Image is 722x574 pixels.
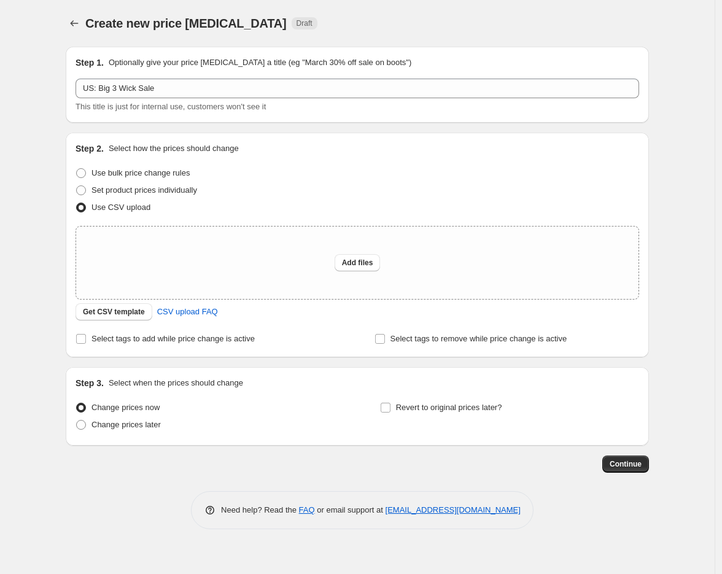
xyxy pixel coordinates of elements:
[299,505,315,514] a: FAQ
[390,334,567,343] span: Select tags to remove while price change is active
[335,254,381,271] button: Add files
[602,456,649,473] button: Continue
[297,18,312,28] span: Draft
[76,102,266,111] span: This title is just for internal use, customers won't see it
[91,168,190,177] span: Use bulk price change rules
[396,403,502,412] span: Revert to original prices later?
[76,79,639,98] input: 30% off holiday sale
[157,306,218,318] span: CSV upload FAQ
[109,142,239,155] p: Select how the prices should change
[109,377,243,389] p: Select when the prices should change
[342,258,373,268] span: Add files
[76,56,104,69] h2: Step 1.
[91,334,255,343] span: Select tags to add while price change is active
[91,420,161,429] span: Change prices later
[83,307,145,317] span: Get CSV template
[76,303,152,320] button: Get CSV template
[91,185,197,195] span: Set product prices individually
[91,403,160,412] span: Change prices now
[76,377,104,389] h2: Step 3.
[76,142,104,155] h2: Step 2.
[66,15,83,32] button: Price change jobs
[610,459,642,469] span: Continue
[315,505,386,514] span: or email support at
[109,56,411,69] p: Optionally give your price [MEDICAL_DATA] a title (eg "March 30% off sale on boots")
[85,17,287,30] span: Create new price [MEDICAL_DATA]
[150,302,225,322] a: CSV upload FAQ
[91,203,150,212] span: Use CSV upload
[386,505,521,514] a: [EMAIL_ADDRESS][DOMAIN_NAME]
[221,505,299,514] span: Need help? Read the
